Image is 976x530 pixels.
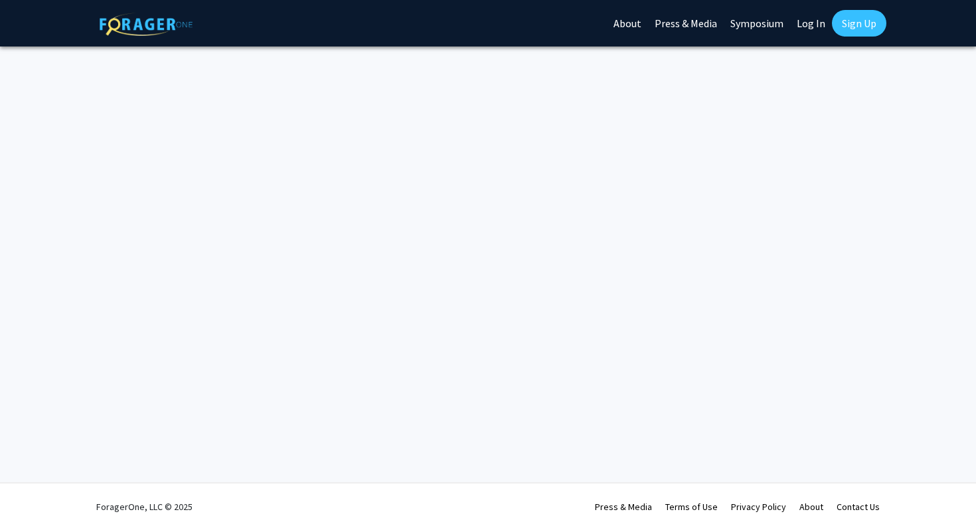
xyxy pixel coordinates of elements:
div: ForagerOne, LLC © 2025 [96,484,193,530]
a: Contact Us [837,501,880,513]
a: About [799,501,823,513]
a: Terms of Use [665,501,718,513]
img: ForagerOne Logo [100,13,193,36]
a: Sign Up [832,10,886,37]
a: Press & Media [595,501,652,513]
a: Privacy Policy [731,501,786,513]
